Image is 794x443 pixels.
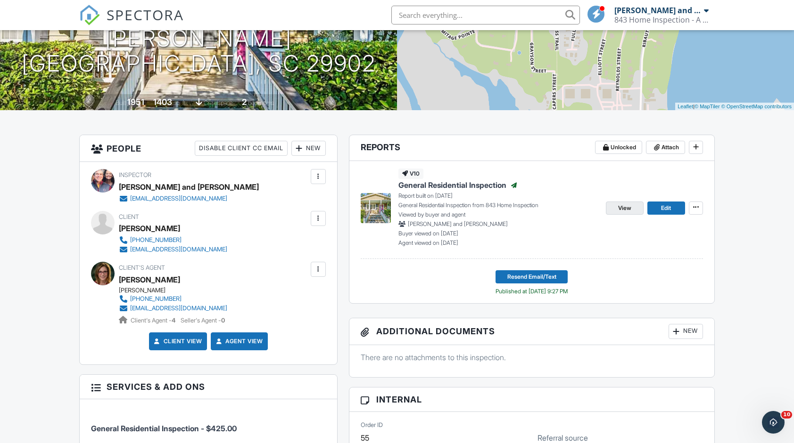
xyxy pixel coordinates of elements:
strong: 0 [221,317,225,324]
a: [EMAIL_ADDRESS][DOMAIN_NAME] [119,194,251,203]
span: crawlspace [204,99,233,106]
a: [PERSON_NAME] [119,273,180,287]
a: © OpenStreetMap contributors [721,104,792,109]
div: [PERSON_NAME] and [PERSON_NAME] [119,180,259,194]
h3: Internal [349,387,714,412]
span: General Residential Inspection - $425.00 [91,424,237,433]
span: sq. ft. [174,99,187,106]
div: [EMAIL_ADDRESS][DOMAIN_NAME] [130,305,227,312]
img: The Best Home Inspection Software - Spectora [79,5,100,25]
div: 2 [242,97,247,107]
label: Order ID [361,421,383,429]
div: | [675,103,794,111]
div: Disable Client CC Email [195,141,288,156]
a: © MapTiler [695,104,720,109]
h3: Services & Add ons [80,375,337,399]
a: [EMAIL_ADDRESS][DOMAIN_NAME] [119,245,227,254]
a: Leaflet [678,104,693,109]
span: Client's Agent - [131,317,177,324]
div: 1951 [127,97,144,107]
span: Client's Agent [119,264,165,271]
a: Client View [152,337,202,346]
a: Agent View [214,337,263,346]
span: Client [119,213,139,220]
div: [PHONE_NUMBER] [130,295,182,303]
p: There are no attachments to this inspection. [361,352,703,362]
iframe: Intercom live chat [762,411,785,434]
h3: Additional Documents [349,318,714,345]
h1: [STREET_ADDRESS][PERSON_NAME] [GEOGRAPHIC_DATA], SC 29902 [15,1,382,76]
span: Inspector [119,171,151,178]
a: [EMAIL_ADDRESS][DOMAIN_NAME] [119,304,227,313]
a: [PHONE_NUMBER] [119,294,227,304]
label: Referral source [538,433,588,443]
a: SPECTORA [79,13,184,32]
div: [PHONE_NUMBER] [130,236,182,244]
span: Seller's Agent - [181,317,225,324]
input: Search everything... [391,6,580,24]
span: 10 [781,411,792,419]
h3: People [80,135,337,162]
div: [PERSON_NAME] [119,221,180,235]
div: New [669,324,703,339]
div: [EMAIL_ADDRESS][DOMAIN_NAME] [130,195,227,202]
span: Built [116,99,126,106]
div: 843 Home Inspection - A division of Diakon Services Group Incorporated [614,15,709,24]
div: [PERSON_NAME] [119,287,235,294]
li: Service: General Residential Inspection [91,406,325,441]
div: 1403 [153,97,172,107]
span: bedrooms [248,99,274,106]
div: New [291,141,326,156]
strong: 4 [172,317,175,324]
span: SPECTORA [107,5,184,24]
div: [EMAIL_ADDRESS][DOMAIN_NAME] [130,246,227,253]
div: [PERSON_NAME] and [PERSON_NAME] [614,6,702,15]
a: [PHONE_NUMBER] [119,235,227,245]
